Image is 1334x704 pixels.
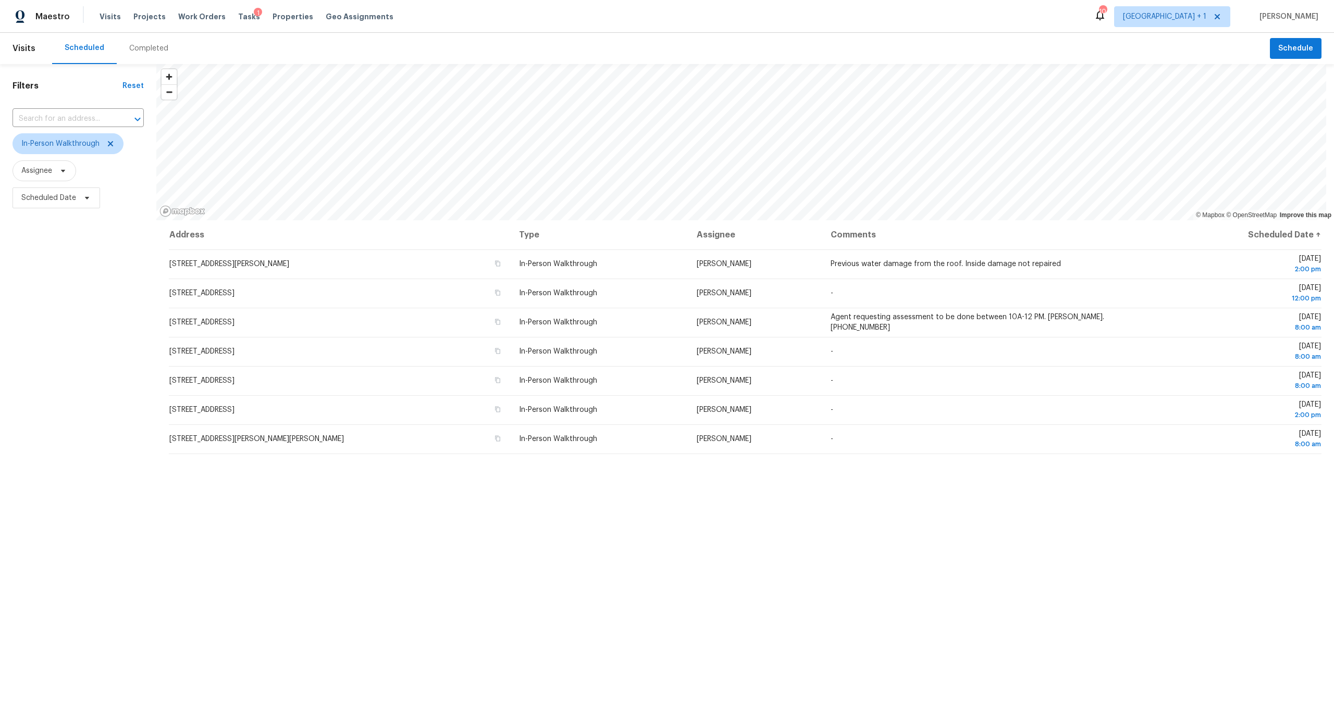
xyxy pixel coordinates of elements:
span: [DATE] [1177,284,1321,304]
span: Tasks [238,13,260,20]
a: OpenStreetMap [1226,211,1277,219]
span: Maestro [35,11,70,22]
div: Reset [122,81,144,91]
span: [STREET_ADDRESS] [169,406,234,413]
span: Schedule [1278,42,1313,55]
div: 8:00 am [1177,322,1321,333]
span: In-Person Walkthrough [519,260,597,268]
button: Zoom in [162,69,177,84]
th: Assignee [688,220,822,249]
a: Mapbox [1196,211,1225,219]
div: 8:00 am [1177,351,1321,362]
span: Visits [100,11,121,22]
span: In-Person Walkthrough [519,377,597,384]
span: [DATE] [1177,343,1321,362]
span: [DATE] [1177,313,1321,333]
div: 2:00 pm [1177,410,1321,420]
span: [PERSON_NAME] [697,260,751,268]
span: - [831,290,833,297]
button: Copy Address [493,259,502,268]
span: - [831,406,833,413]
button: Copy Address [493,405,502,414]
span: In-Person Walkthrough [519,435,597,443]
span: [DATE] [1177,401,1321,420]
span: [PERSON_NAME] [1255,11,1318,22]
div: 10 [1099,6,1106,17]
span: [DATE] [1177,372,1321,391]
canvas: Map [156,64,1326,220]
span: Assignee [21,166,52,176]
span: Projects [133,11,166,22]
button: Copy Address [493,346,502,356]
button: Copy Address [493,288,502,297]
span: In-Person Walkthrough [519,348,597,355]
th: Comments [822,220,1168,249]
div: 8:00 am [1177,439,1321,449]
span: [STREET_ADDRESS] [169,348,234,355]
button: Schedule [1270,38,1321,59]
span: [STREET_ADDRESS][PERSON_NAME][PERSON_NAME] [169,435,344,443]
th: Type [511,220,688,249]
span: Scheduled Date [21,193,76,203]
span: Agent requesting assessment to be done between 10A-12 PM. [PERSON_NAME]. [PHONE_NUMBER] [831,313,1104,331]
span: [PERSON_NAME] [697,319,751,326]
span: In-Person Walkthrough [519,290,597,297]
th: Address [169,220,511,249]
span: In-Person Walkthrough [519,406,597,413]
span: Zoom out [162,85,177,99]
span: [PERSON_NAME] [697,348,751,355]
span: [DATE] [1177,430,1321,449]
span: [PERSON_NAME] [697,435,751,443]
span: [PERSON_NAME] [697,290,751,297]
span: [STREET_ADDRESS] [169,377,234,384]
div: 12:00 pm [1177,293,1321,304]
button: Zoom out [162,84,177,99]
span: In-Person Walkthrough [21,139,100,149]
span: Previous water damage from the roof. Inside damage not repaired [831,260,1061,268]
span: Visits [13,37,35,60]
span: In-Person Walkthrough [519,319,597,326]
span: Properties [273,11,313,22]
button: Copy Address [493,317,502,326]
div: 2:00 pm [1177,264,1321,274]
span: [DATE] [1177,255,1321,274]
span: - [831,377,833,384]
button: Copy Address [493,434,502,443]
h1: Filters [13,81,122,91]
span: Geo Assignments [326,11,393,22]
span: [PERSON_NAME] [697,377,751,384]
th: Scheduled Date ↑ [1168,220,1321,249]
a: Mapbox homepage [159,205,205,217]
div: Completed [129,43,168,54]
div: 8:00 am [1177,381,1321,391]
span: [STREET_ADDRESS] [169,290,234,297]
span: [STREET_ADDRESS][PERSON_NAME] [169,260,289,268]
span: [STREET_ADDRESS] [169,319,234,326]
a: Improve this map [1280,211,1331,219]
div: Scheduled [65,43,104,53]
span: Work Orders [178,11,226,22]
span: - [831,348,833,355]
div: 1 [254,8,262,18]
input: Search for an address... [13,111,115,127]
span: [GEOGRAPHIC_DATA] + 1 [1123,11,1206,22]
button: Copy Address [493,375,502,385]
button: Open [130,112,145,127]
span: [PERSON_NAME] [697,406,751,413]
span: - [831,435,833,443]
